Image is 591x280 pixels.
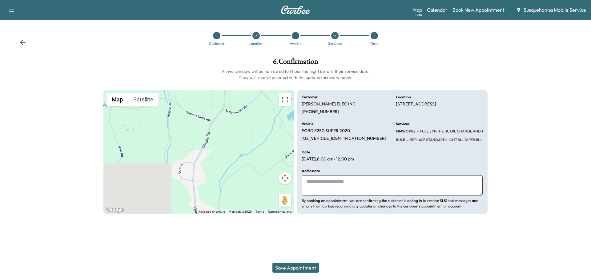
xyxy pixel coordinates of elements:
p: FORD F250 SUPER 2020 [302,128,350,134]
a: Report a map error [268,210,292,213]
span: - [405,137,408,143]
h1: 6 . Confirmation [103,58,488,68]
h6: Add a note [302,169,320,173]
h6: Customer [302,95,318,99]
img: Google [105,206,125,214]
button: Keyboard shortcuts [199,210,225,214]
a: Book New Appointment [452,6,505,14]
h6: Vehicle [302,122,313,126]
p: By booking an appointment, you are confirming the customer is opting in to receive SMS text messa... [302,198,483,209]
button: Show street map [107,93,128,106]
div: Services [328,42,342,45]
span: BULB [396,137,405,142]
div: Vehicle [290,42,301,45]
p: [DATE] , 8:00 am - 12:00 pm [302,156,354,162]
span: Map data ©2025 [229,210,252,213]
span: FULL SYNTHETIC OIL CHANGE AND TIRE ROTATION - WORKS PACKAGE [419,129,541,134]
a: Terms (opens in new tab) [255,210,264,213]
div: Beta [416,13,422,17]
a: Calendar [427,6,448,14]
h6: Arrival window will be narrowed to 1 hour the night before their service date. They will receive ... [103,68,488,81]
button: Toggle fullscreen view [279,93,291,106]
h6: Location [396,95,411,99]
p: [PHONE_NUMBER] [302,109,339,115]
a: Open this area in Google Maps (opens a new window) [105,206,125,214]
button: Map camera controls [279,172,291,184]
p: [STREET_ADDRESS] [396,101,436,107]
div: Date [370,42,378,45]
h6: Date [302,150,310,154]
button: Save Appointment [272,263,319,273]
h6: Services [396,122,409,126]
button: Show satellite imagery [128,93,159,106]
img: Curbee Logo [281,6,310,14]
p: [PERSON_NAME] ELEC INC [302,101,356,107]
div: Customer [209,42,225,45]
span: - [416,128,419,134]
div: Location [249,42,263,45]
p: [US_VEHICLE_IDENTIFICATION_NUMBER] [302,136,386,141]
a: MapBeta [412,6,422,14]
span: MMWORKS [396,129,416,134]
span: Susquehanna Mobile Service [524,6,586,14]
div: Back [20,39,26,45]
button: Drag Pegman onto the map to open Street View [279,194,291,207]
span: REPLACE STANDARD LIGHT BULB (PER BULB) [408,137,486,142]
